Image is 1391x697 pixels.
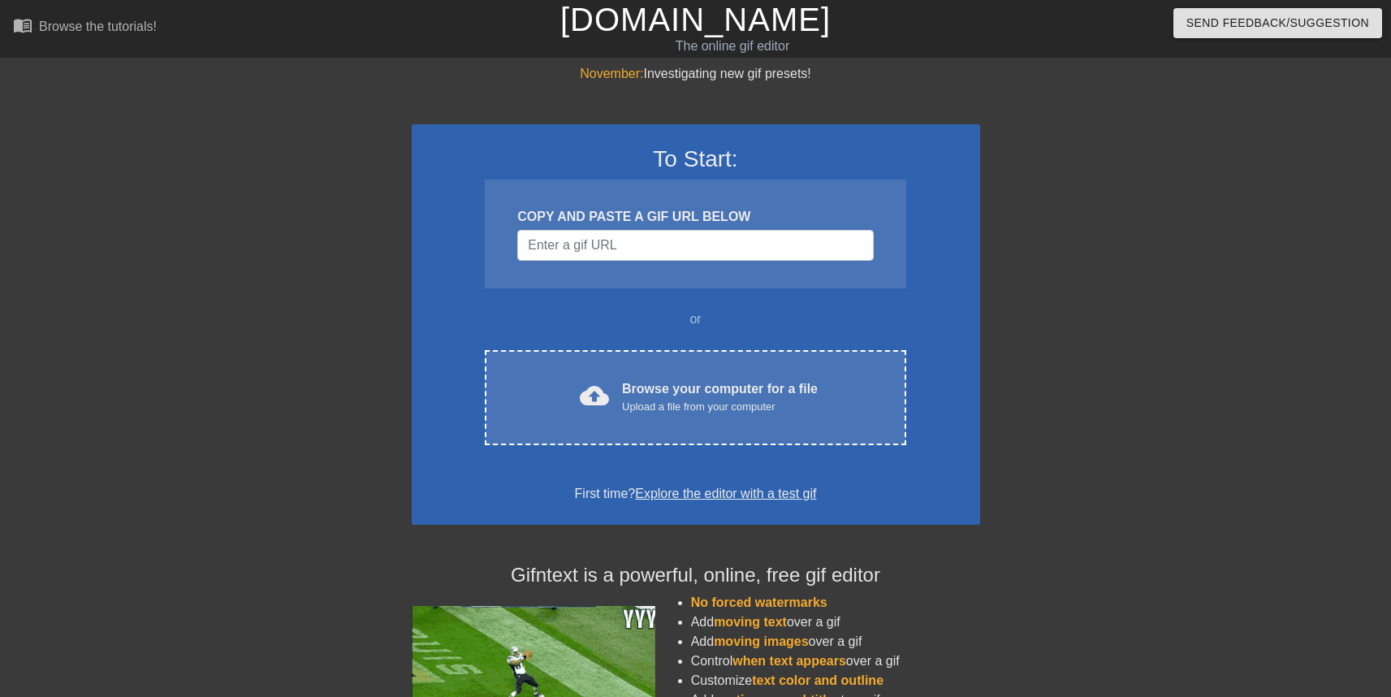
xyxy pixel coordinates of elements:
[517,230,873,261] input: Username
[1186,13,1369,33] span: Send Feedback/Suggestion
[691,671,980,691] li: Customize
[454,310,938,329] div: or
[691,595,827,609] span: No forced watermarks
[472,37,993,56] div: The online gif editor
[433,484,959,504] div: First time?
[691,632,980,652] li: Add over a gif
[13,15,32,35] span: menu_book
[412,64,980,84] div: Investigating new gif presets!
[412,564,980,587] h4: Gifntext is a powerful, online, free gif editor
[732,654,846,668] span: when text appears
[580,67,643,80] span: November:
[691,652,980,671] li: Control over a gif
[714,634,808,648] span: moving images
[714,615,787,629] span: moving text
[560,2,831,37] a: [DOMAIN_NAME]
[622,379,818,415] div: Browse your computer for a file
[433,145,959,173] h3: To Start:
[1173,8,1382,38] button: Send Feedback/Suggestion
[13,15,157,41] a: Browse the tutorials!
[580,381,609,410] span: cloud_upload
[635,487,816,500] a: Explore the editor with a test gif
[622,399,818,415] div: Upload a file from your computer
[691,613,980,632] li: Add over a gif
[39,19,157,33] div: Browse the tutorials!
[517,207,873,227] div: COPY AND PASTE A GIF URL BELOW
[752,673,883,687] span: text color and outline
